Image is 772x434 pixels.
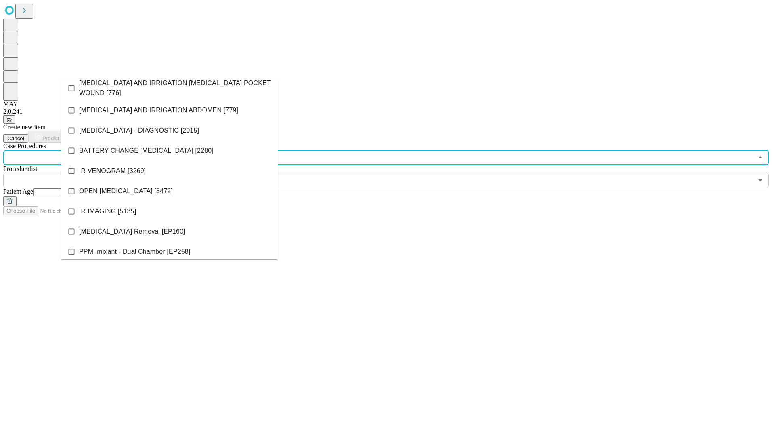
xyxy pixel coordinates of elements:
[79,146,214,156] span: BATTERY CHANGE [MEDICAL_DATA] [2280]
[755,175,766,186] button: Open
[3,115,15,124] button: @
[6,116,12,122] span: @
[3,143,46,150] span: Scheduled Procedure
[79,206,136,216] span: IR IMAGING [5135]
[79,78,271,98] span: [MEDICAL_DATA] AND IRRIGATION [MEDICAL_DATA] POCKET WOUND [776]
[3,134,28,143] button: Cancel
[79,227,185,236] span: [MEDICAL_DATA] Removal [EP160]
[755,152,766,163] button: Close
[79,126,199,135] span: [MEDICAL_DATA] - DIAGNOSTIC [2015]
[79,105,238,115] span: [MEDICAL_DATA] AND IRRIGATION ABDOMEN [779]
[79,247,190,257] span: PPM Implant - Dual Chamber [EP258]
[7,135,24,141] span: Cancel
[28,131,65,143] button: Predict
[42,135,59,141] span: Predict
[3,101,769,108] div: MAY
[79,186,173,196] span: OPEN [MEDICAL_DATA] [3472]
[3,165,37,172] span: Proceduralist
[3,188,33,195] span: Patient Age
[3,124,46,131] span: Create new item
[79,166,146,176] span: IR VENOGRAM [3269]
[3,108,769,115] div: 2.0.241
